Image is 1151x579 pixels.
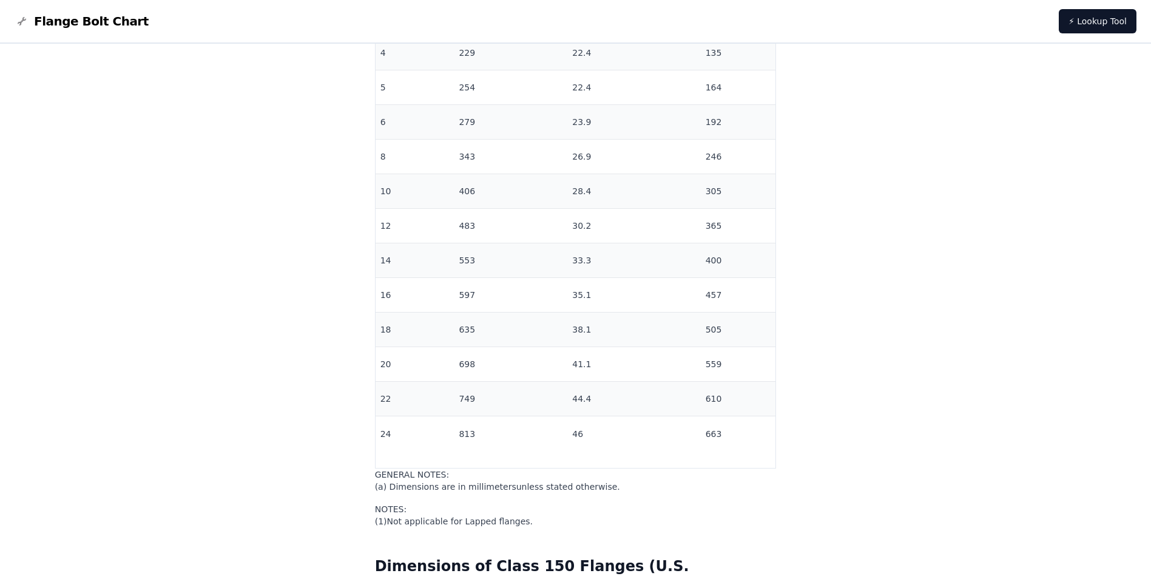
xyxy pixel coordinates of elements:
[701,174,776,209] td: 305
[567,347,700,382] td: 41.1
[701,209,776,243] td: 365
[454,140,567,174] td: 343
[376,382,454,416] td: 22
[567,36,700,70] td: 22.4
[34,13,149,30] span: Flange Bolt Chart
[567,105,700,140] td: 23.9
[567,278,700,313] td: 35.1
[376,313,454,347] td: 18
[1059,9,1136,33] a: ⚡ Lookup Tool
[376,174,454,209] td: 10
[567,209,700,243] td: 30.2
[376,70,454,105] td: 5
[701,105,776,140] td: 192
[375,516,533,526] span: ( 1 ) Not applicable for Lapped flanges.
[454,416,567,451] td: 813
[701,382,776,416] td: 610
[567,416,700,451] td: 46
[376,105,454,140] td: 6
[376,416,454,451] td: 24
[376,243,454,278] td: 14
[454,347,567,382] td: 698
[567,70,700,105] td: 22.4
[454,36,567,70] td: 229
[567,174,700,209] td: 28.4
[376,278,454,313] td: 16
[567,243,700,278] td: 33.3
[454,209,567,243] td: 483
[701,416,776,451] td: 663
[701,70,776,105] td: 164
[567,140,700,174] td: 26.9
[701,313,776,347] td: 505
[701,243,776,278] td: 400
[454,382,567,416] td: 749
[701,36,776,70] td: 135
[376,140,454,174] td: 8
[701,140,776,174] td: 246
[454,243,567,278] td: 553
[375,469,777,493] p: GENERAL NOTES:
[15,13,149,30] a: Flange Bolt Chart LogoFlange Bolt Chart
[375,503,777,527] p: NOTES:
[454,313,567,347] td: 635
[701,278,776,313] td: 457
[454,278,567,313] td: 597
[454,105,567,140] td: 279
[376,209,454,243] td: 12
[376,347,454,382] td: 20
[454,70,567,105] td: 254
[454,174,567,209] td: 406
[376,36,454,70] td: 4
[375,482,620,492] span: (a) Dimensions are in millimeters unless stated otherwise.
[567,382,700,416] td: 44.4
[15,14,29,29] img: Flange Bolt Chart Logo
[567,313,700,347] td: 38.1
[701,347,776,382] td: 559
